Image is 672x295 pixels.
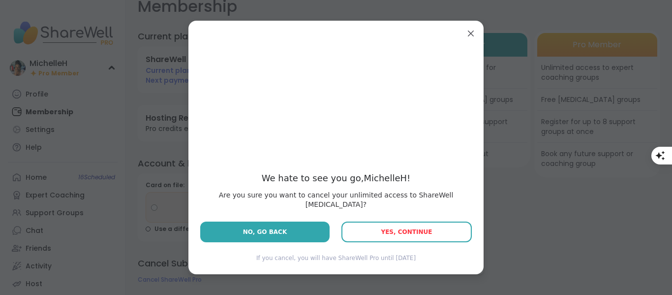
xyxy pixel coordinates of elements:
span: Are you sure you want to cancel your unlimited access to ShareWell [MEDICAL_DATA]? [200,191,472,210]
span: If you cancel, you will have ShareWell Pro until [DATE] [256,254,416,262]
button: No, Go Back [200,222,330,242]
span: We hate to see you go, MichelleH ! [200,172,472,184]
button: Yes, Continue [341,222,472,242]
span: Yes, Continue [381,229,432,235]
span: No, Go Back [243,228,287,236]
iframe: ShareWell Video [188,21,484,160]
